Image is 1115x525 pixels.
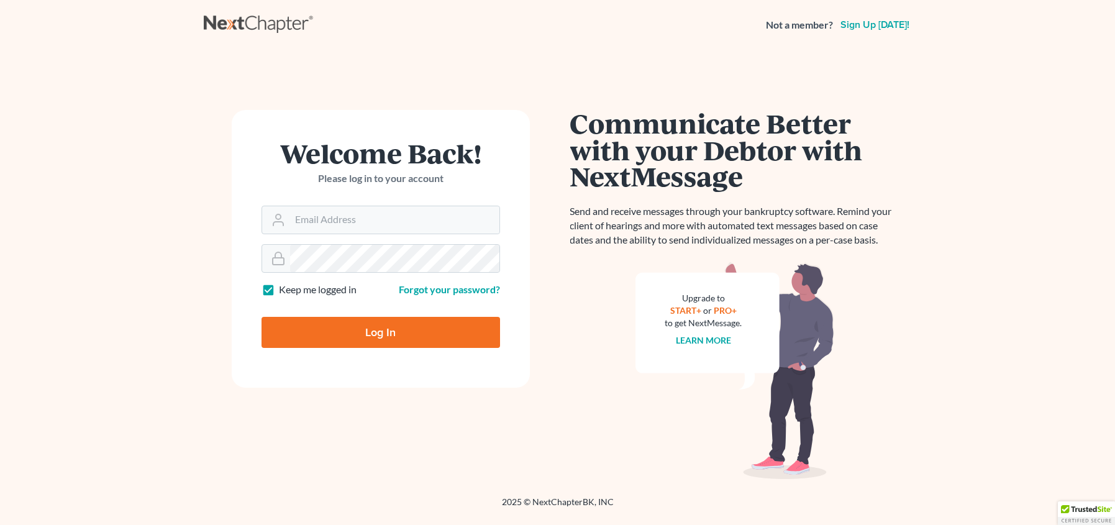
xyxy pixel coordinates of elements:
input: Log In [262,317,500,348]
strong: Not a member? [766,18,833,32]
h1: Communicate Better with your Debtor with NextMessage [570,110,899,189]
div: 2025 © NextChapterBK, INC [204,496,912,518]
a: Learn more [676,335,731,345]
input: Email Address [290,206,499,234]
h1: Welcome Back! [262,140,500,167]
a: PRO+ [714,305,737,316]
a: START+ [670,305,701,316]
a: Sign up [DATE]! [838,20,912,30]
p: Please log in to your account [262,171,500,186]
img: nextmessage_bg-59042aed3d76b12b5cd301f8e5b87938c9018125f34e5fa2b7a6b67550977c72.svg [635,262,834,480]
p: Send and receive messages through your bankruptcy software. Remind your client of hearings and mo... [570,204,899,247]
span: or [703,305,712,316]
div: TrustedSite Certified [1058,501,1115,525]
div: Upgrade to [665,292,742,304]
a: Forgot your password? [399,283,500,295]
label: Keep me logged in [279,283,357,297]
div: to get NextMessage. [665,317,742,329]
